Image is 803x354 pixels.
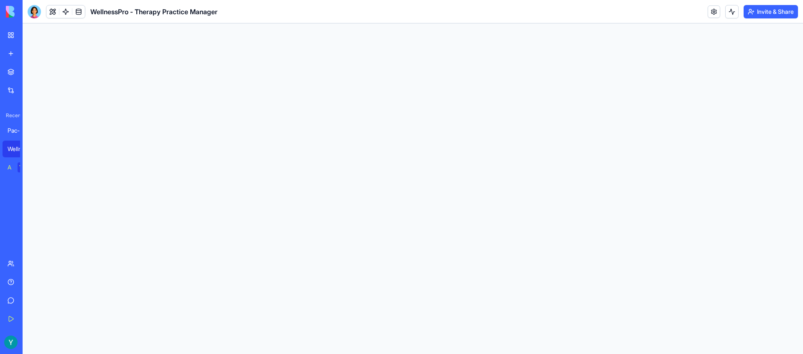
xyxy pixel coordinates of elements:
img: ACg8ocKxvzSR4wIe0pZTNWjZp9-EiZoFISIvkgGRq3DGH50PefrBXg=s96-c [4,336,18,349]
span: WellnessPro - Therapy Practice Manager [90,7,217,17]
div: WellnessPro - Therapy Practice Manager [8,145,31,153]
div: TRY [18,162,31,172]
a: Pac-Man Doom Game [3,122,36,139]
span: Recent [3,112,20,119]
a: AI Logo GeneratorTRY [3,159,36,176]
a: WellnessPro - Therapy Practice Manager [3,141,36,157]
div: AI Logo Generator [8,163,12,172]
button: Invite & Share [744,5,798,18]
div: Pac-Man Doom Game [8,126,31,135]
img: logo [6,6,58,18]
